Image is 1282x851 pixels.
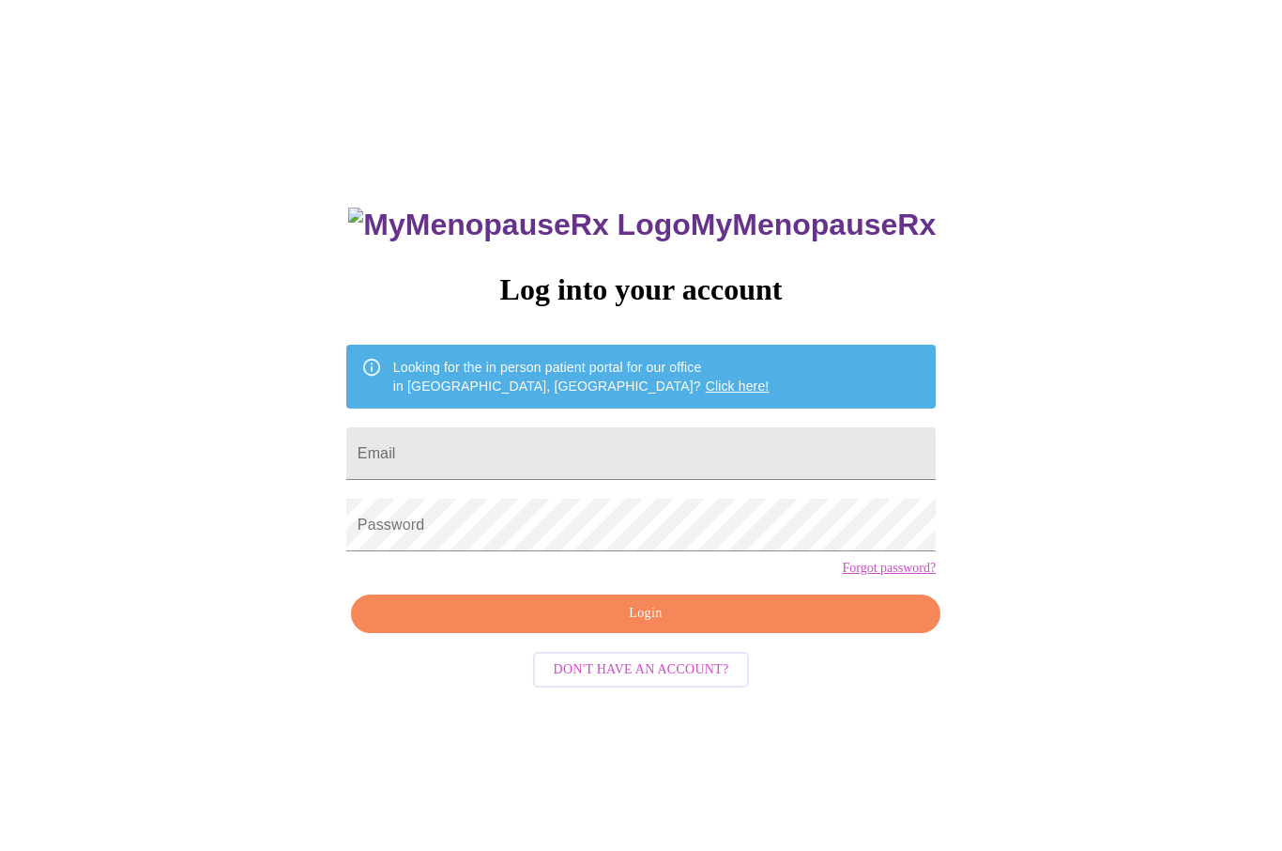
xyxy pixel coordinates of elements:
[351,595,940,633] button: Login
[842,561,936,576] a: Forgot password?
[706,379,770,394] a: Click here!
[348,208,936,242] h3: MyMenopauseRx
[348,208,690,242] img: MyMenopauseRx Logo
[393,350,770,403] div: Looking for the in person patient portal for our office in [GEOGRAPHIC_DATA], [GEOGRAPHIC_DATA]?
[373,602,919,626] span: Login
[554,658,729,682] span: Don't have an account?
[528,660,755,676] a: Don't have an account?
[346,272,936,307] h3: Log into your account
[533,652,750,689] button: Don't have an account?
